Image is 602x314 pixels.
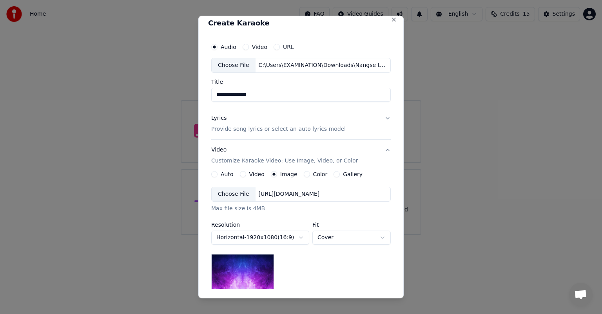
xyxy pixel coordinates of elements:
label: Color [313,171,328,177]
label: Image [280,171,297,177]
label: Video [249,171,265,177]
label: Resolution [211,222,309,227]
label: Title [211,79,391,85]
label: Gallery [343,171,363,177]
button: LyricsProvide song lyrics or select an auto lyrics model [211,108,391,139]
div: C:\Users\EXAMINATION\Downloads\Nangse thawaini.mp3 [256,61,389,69]
button: VideoCustomize Karaoke Video: Use Image, Video, or Color [211,140,391,171]
h2: Create Karaoke [208,20,394,27]
label: URL [283,44,294,50]
div: Max file size is 4MB [211,205,391,213]
div: Lyrics [211,114,227,122]
label: Auto [221,171,234,177]
div: Choose File [212,187,256,201]
div: Video [211,146,358,165]
p: Customize Karaoke Video: Use Image, Video, or Color [211,157,358,165]
div: [URL][DOMAIN_NAME] [256,190,323,198]
label: Video [252,44,267,50]
div: Choose File [212,58,256,72]
p: Provide song lyrics or select an auto lyrics model [211,125,346,133]
label: Fit [312,222,391,227]
label: Audio [221,44,236,50]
